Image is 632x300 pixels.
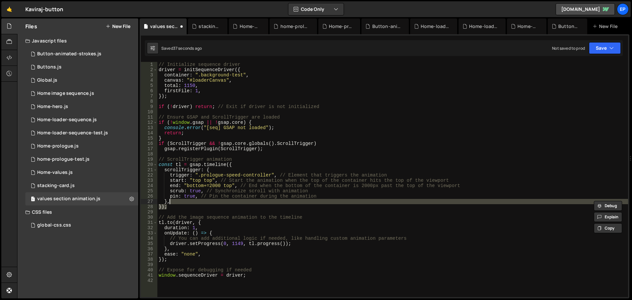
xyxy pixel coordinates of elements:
[37,183,75,189] div: stacking-card.js
[141,62,157,67] div: 1
[141,167,157,173] div: 21
[37,51,101,57] div: Button-animated-strokes.js
[141,231,157,236] div: 33
[25,192,138,205] div: 16061/45214.js
[141,278,157,283] div: 42
[25,140,138,153] div: 16061/43249.js
[25,113,138,126] div: 16061/43594.js
[1,1,17,17] a: 🤙
[106,24,130,29] button: New File
[141,220,157,225] div: 31
[37,156,90,162] div: home-prologue-test.js
[141,194,157,199] div: 26
[25,87,138,100] div: 16061/45089.js
[141,67,157,72] div: 2
[141,209,157,215] div: 29
[141,94,157,99] div: 7
[288,3,344,15] button: Code Only
[141,83,157,88] div: 5
[141,120,157,125] div: 12
[17,205,138,219] div: CSS files
[37,222,71,228] div: global-css.css
[594,212,622,222] button: Explain
[141,146,157,151] div: 17
[589,42,621,54] button: Save
[141,173,157,178] div: 22
[592,23,620,30] div: New File
[198,23,220,30] div: stacking-card.js
[552,45,585,51] div: Not saved to prod
[558,23,579,30] div: Buttons.js
[37,143,79,149] div: Home-prologue.js
[37,104,68,110] div: Home-hero.js
[240,23,261,30] div: Home-values.js
[372,23,401,30] div: Button-animated-strokes.js
[25,5,63,13] div: Kaviraj-button
[141,72,157,78] div: 3
[141,267,157,273] div: 40
[141,130,157,136] div: 14
[329,23,353,30] div: Home-prologue.js
[141,273,157,278] div: 41
[173,45,202,51] div: 37 seconds ago
[37,117,97,123] div: Home-loader-sequence.js
[25,100,138,113] div: 16061/43948.js
[617,3,629,15] a: Ep
[25,61,138,74] div: 16061/43050.js
[141,241,157,246] div: 35
[31,197,35,202] span: 1
[594,223,622,233] button: Copy
[141,236,157,241] div: 34
[141,157,157,162] div: 19
[141,125,157,130] div: 13
[141,104,157,109] div: 9
[161,45,202,51] div: Saved
[17,34,138,47] div: Javascript files
[25,74,138,87] div: 16061/45009.js
[141,78,157,83] div: 4
[37,64,62,70] div: Buttons.js
[141,141,157,146] div: 16
[469,23,498,30] div: Home-loader-sequence.js
[141,162,157,167] div: 20
[150,23,179,30] div: values section animation.js
[25,47,138,61] div: 16061/43947.js
[25,179,138,192] div: 16061/44833.js
[141,199,157,204] div: 27
[37,77,57,83] div: Global.js
[141,178,157,183] div: 23
[141,188,157,194] div: 25
[37,196,100,202] div: values section animation.js
[421,23,449,30] div: Home-loader-sequence-test.js
[141,246,157,252] div: 36
[25,166,138,179] div: 16061/43950.js
[141,151,157,157] div: 18
[141,99,157,104] div: 8
[280,23,309,30] div: home-prologue-test.js
[594,201,622,211] button: Debug
[25,153,138,166] div: 16061/44087.js
[141,109,157,115] div: 10
[141,204,157,209] div: 28
[37,130,108,136] div: Home-loader-sequence-test.js
[141,252,157,257] div: 37
[25,23,37,30] h2: Files
[141,257,157,262] div: 38
[556,3,615,15] a: [DOMAIN_NAME]
[141,225,157,231] div: 32
[141,136,157,141] div: 15
[37,170,73,176] div: Home-values.js
[37,91,94,96] div: Home image sequence.js
[141,115,157,120] div: 11
[25,219,138,232] div: 16061/43261.css
[517,23,539,30] div: Home-hero.js
[141,88,157,94] div: 6
[141,215,157,220] div: 30
[25,126,138,140] div: 16061/44088.js
[141,262,157,267] div: 39
[141,183,157,188] div: 24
